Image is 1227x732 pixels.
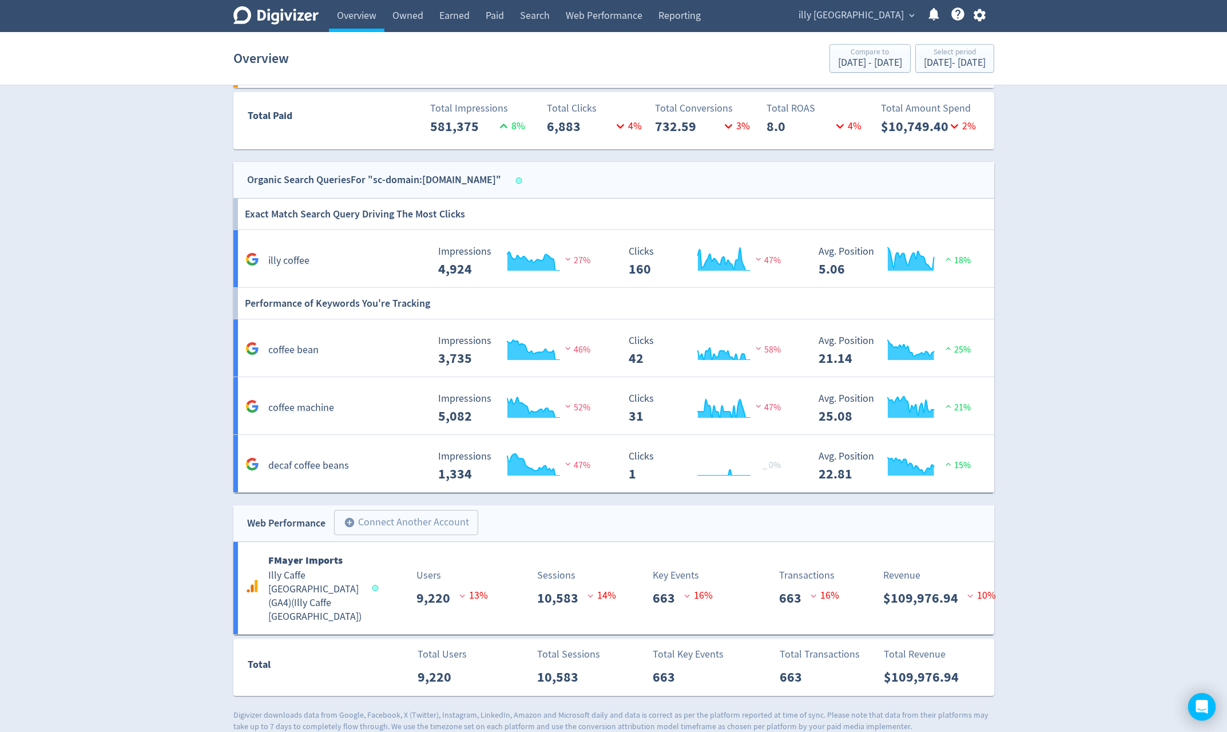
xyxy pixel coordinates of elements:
svg: Google Analytics [245,399,259,413]
img: negative-performance.svg [753,344,764,353]
a: decaf coffee beans Impressions 1,334 Impressions 1,334 47% Clicks 1 Clicks 1 _ 0% Avg. Position 2... [233,435,994,493]
span: 15% [943,460,971,471]
svg: Impressions 4,924 [432,246,604,276]
svg: Avg. Position 22.81 [813,451,984,481]
svg: Impressions 3,735 [432,335,604,366]
h5: coffee bean [268,343,319,357]
span: illy [GEOGRAPHIC_DATA] [799,6,904,25]
h6: Exact Match Search Query Driving The Most Clicks [245,199,465,230]
p: Total Sessions [537,647,600,662]
div: Organic Search Queries For "sc-domain:[DOMAIN_NAME]" [247,172,501,188]
span: Data last synced: 30 Sep 2025, 12:01pm (AEST) [372,585,382,591]
div: Select period [924,48,986,58]
a: coffee machine Impressions 5,082 Impressions 5,082 52% Clicks 31 Clicks 31 47% Avg. Position 25.0... [233,377,994,435]
span: 47% [562,460,590,471]
p: 6,883 [547,116,613,137]
h5: decaf coffee beans [268,459,349,473]
svg: Google Analytics [245,457,259,471]
p: 3 % [721,118,750,134]
p: Revenue [883,568,920,583]
svg: Clicks 1 [623,451,795,481]
svg: Google Analytics [245,252,259,266]
span: 52% [562,402,590,413]
span: add_circle [344,517,355,528]
div: Compare to [838,48,902,58]
p: 663 [653,667,684,687]
svg: Google Analytics [245,579,259,593]
p: 10,583 [537,588,587,608]
img: negative-performance.svg [562,344,574,353]
p: $109,976.94 [883,588,967,608]
p: 10 % [967,588,996,603]
p: 16 % [684,588,713,603]
p: 9,220 [418,667,460,687]
svg: Clicks 42 [623,335,795,366]
span: _ 0% [763,460,781,471]
h5: illy coffee [268,254,309,268]
div: Total [248,656,360,678]
div: [DATE] - [DATE] [924,58,986,68]
p: Key Events [653,568,699,583]
div: Total Paid [234,108,360,129]
p: Total Users [418,647,467,662]
p: 2 % [947,118,976,134]
img: positive-performance.svg [943,402,954,410]
p: 732.59 [655,116,721,137]
button: Select period[DATE]- [DATE] [915,44,994,73]
p: 10,583 [537,667,587,687]
span: 47% [753,402,781,413]
img: negative-performance.svg [562,255,574,263]
img: positive-performance.svg [943,255,954,263]
p: Total Transactions [780,647,860,662]
a: Connect Another Account [325,512,478,535]
p: Users [416,568,441,583]
p: 4 % [613,118,642,134]
span: Data last synced: 30 Sep 2025, 6:01pm (AEST) [515,177,525,184]
a: FMayer ImportsIlly Caffe [GEOGRAPHIC_DATA] (GA4)(Illy Caffe [GEOGRAPHIC_DATA])Users9,220 13%Sessi... [233,542,994,634]
button: Connect Another Account [334,510,478,535]
a: illy coffee Impressions 4,924 Impressions 4,924 27% Clicks 160 Clicks 160 47% Avg. Position 5.06 ... [233,230,994,288]
button: Compare to[DATE] - [DATE] [829,44,911,73]
div: Web Performance [247,515,325,532]
p: Sessions [537,568,575,583]
span: 27% [562,255,590,266]
p: 9,220 [416,588,459,608]
svg: Avg. Position 21.14 [813,335,984,366]
img: negative-performance.svg [562,460,574,468]
img: positive-performance.svg [943,460,954,468]
p: $109,976.94 [884,667,968,687]
svg: Google Analytics [245,342,259,355]
span: 46% [562,344,590,355]
h5: Illy Caffe [GEOGRAPHIC_DATA] (GA4) ( Illy Caffe [GEOGRAPHIC_DATA] ) [268,569,362,624]
p: 13 % [459,588,488,603]
p: Digivizer downloads data from Google, Facebook, X (Twitter), Instagram, LinkedIn, Amazon and Micr... [233,710,994,732]
p: Total Clicks [547,101,650,116]
svg: Clicks 160 [623,246,795,276]
img: positive-performance.svg [943,344,954,353]
h6: Performance of Keywords You're Tracking [245,288,430,319]
p: 8.0 [767,116,832,137]
p: Total ROAS [767,101,870,116]
p: Total Revenue [884,647,946,662]
p: 663 [780,667,811,687]
p: 663 [779,588,811,608]
p: 4 % [832,118,861,134]
span: 58% [753,344,781,355]
img: negative-performance.svg [753,402,764,410]
p: 14 % [587,588,616,603]
p: Total Key Events [653,647,724,662]
img: negative-performance.svg [562,402,574,410]
h5: coffee machine [268,401,334,415]
img: negative-performance.svg [753,255,764,263]
h1: Overview [233,40,289,77]
span: 18% [943,255,971,266]
svg: Avg. Position 25.08 [813,393,984,424]
div: [DATE] - [DATE] [838,58,902,68]
p: 581,375 [430,116,496,137]
span: 47% [753,255,781,266]
p: 663 [653,588,684,608]
a: coffee bean Impressions 3,735 Impressions 3,735 46% Clicks 42 Clicks 42 58% Avg. Position 21.14 A... [233,319,994,377]
p: $10,749.40 [881,116,947,137]
span: 21% [943,402,971,413]
svg: Avg. Position 5.06 [813,246,984,276]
